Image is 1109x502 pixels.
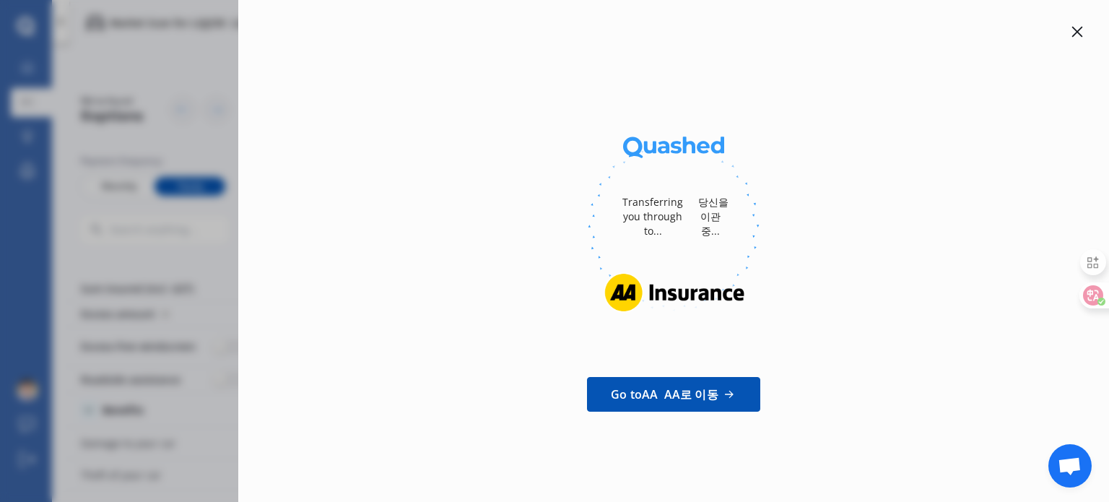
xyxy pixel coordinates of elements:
font: AA로 이동 [664,386,718,402]
a: Go toAA AA로 이동 [587,377,760,412]
div: Open chat [1048,444,1092,488]
font: 당신을 이관 중... [698,195,729,238]
div: Transferring you through to... [616,173,731,260]
span: Go to AA [611,386,718,403]
img: AA.webp [588,260,760,325]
